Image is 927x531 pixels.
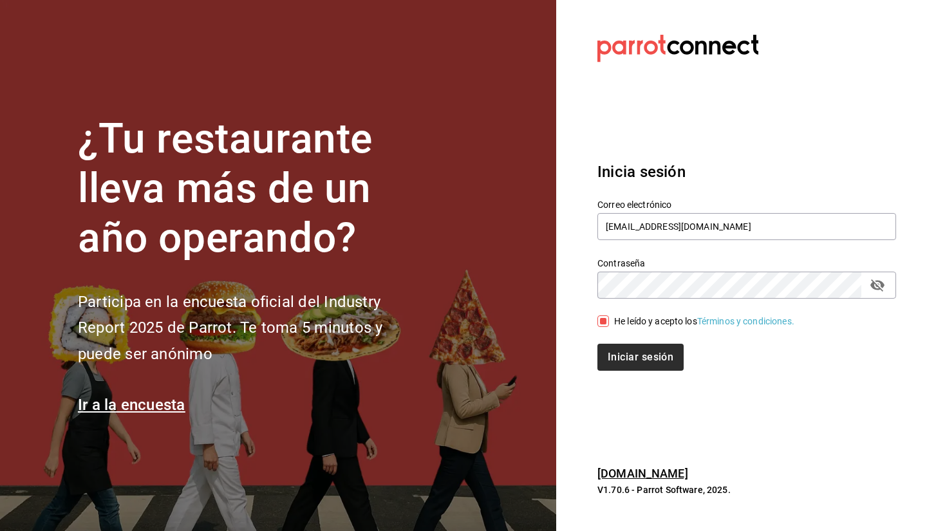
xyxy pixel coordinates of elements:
button: passwordField [866,274,888,296]
button: Iniciar sesión [597,344,684,371]
input: Ingresa tu correo electrónico [597,213,896,240]
a: Ir a la encuesta [78,396,185,414]
p: V1.70.6 - Parrot Software, 2025. [597,483,896,496]
a: [DOMAIN_NAME] [597,467,688,480]
label: Contraseña [597,259,896,268]
div: He leído y acepto los [614,315,794,328]
h1: ¿Tu restaurante lleva más de un año operando? [78,115,426,263]
a: Términos y condiciones. [697,316,794,326]
h2: Participa en la encuesta oficial del Industry Report 2025 de Parrot. Te toma 5 minutos y puede se... [78,289,426,368]
h3: Inicia sesión [597,160,896,183]
label: Correo electrónico [597,200,896,209]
